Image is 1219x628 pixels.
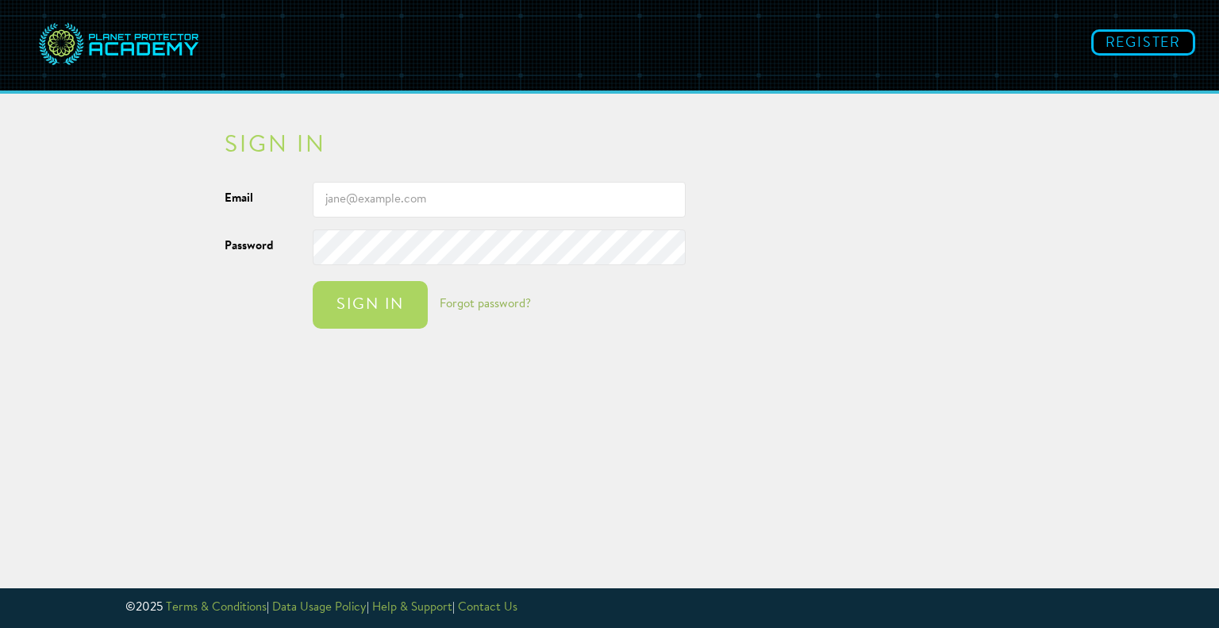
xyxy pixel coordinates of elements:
[213,182,301,207] label: Email
[36,12,202,79] img: svg+xml;base64,PD94bWwgdmVyc2lvbj0iMS4wIiBlbmNvZGluZz0idXRmLTgiPz4NCjwhLS0gR2VuZXJhdG9yOiBBZG9iZS...
[440,299,531,310] a: Forgot password?
[313,182,686,218] input: jane@example.com
[272,602,367,614] a: Data Usage Policy
[1091,29,1195,56] a: Register
[329,297,412,313] div: Sign in
[452,602,455,614] span: |
[372,602,452,614] a: Help & Support
[213,229,301,255] label: Password
[267,602,269,614] span: |
[225,134,994,158] h2: Sign in
[166,602,267,614] a: Terms & Conditions
[136,602,163,614] span: 2025
[313,281,428,329] button: Sign in
[458,602,517,614] a: Contact Us
[367,602,369,614] span: |
[125,602,136,614] span: ©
